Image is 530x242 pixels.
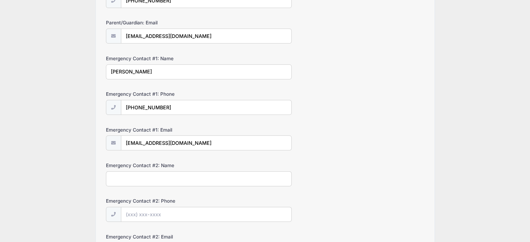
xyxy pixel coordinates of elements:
label: Emergency Contact #2: Phone [106,197,212,204]
label: Emergency Contact #2: Email [106,233,212,240]
input: (xxx) xxx-xxxx [121,100,292,115]
input: (xxx) xxx-xxxx [121,207,292,222]
label: Emergency Contact #1: Phone [106,91,212,97]
input: email@email.com [121,29,292,44]
input: email@email.com [121,135,292,150]
label: Emergency Contact #1: Email [106,126,212,133]
label: Emergency Contact #1: Name [106,55,212,62]
label: Parent/Guardian: Email [106,19,212,26]
label: Emergency Contact #2: Name [106,162,212,169]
